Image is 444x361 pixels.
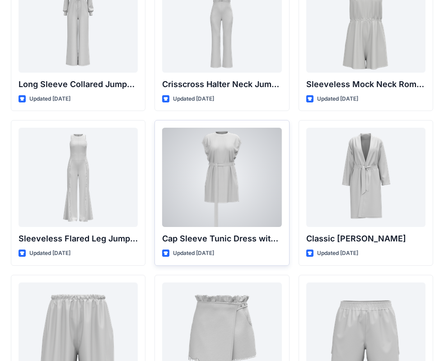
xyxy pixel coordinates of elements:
[29,249,70,258] p: Updated [DATE]
[306,78,425,91] p: Sleeveless Mock Neck Romper with Drawstring Waist
[162,78,281,91] p: Crisscross Halter Neck Jumpsuit
[162,232,281,245] p: Cap Sleeve Tunic Dress with Belt
[19,232,138,245] p: Sleeveless Flared Leg Jumpsuit
[162,128,281,227] a: Cap Sleeve Tunic Dress with Belt
[317,249,358,258] p: Updated [DATE]
[19,78,138,91] p: Long Sleeve Collared Jumpsuit with Belt
[306,232,425,245] p: Classic [PERSON_NAME]
[306,128,425,227] a: Classic Terry Robe
[29,94,70,104] p: Updated [DATE]
[19,128,138,227] a: Sleeveless Flared Leg Jumpsuit
[173,249,214,258] p: Updated [DATE]
[173,94,214,104] p: Updated [DATE]
[317,94,358,104] p: Updated [DATE]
